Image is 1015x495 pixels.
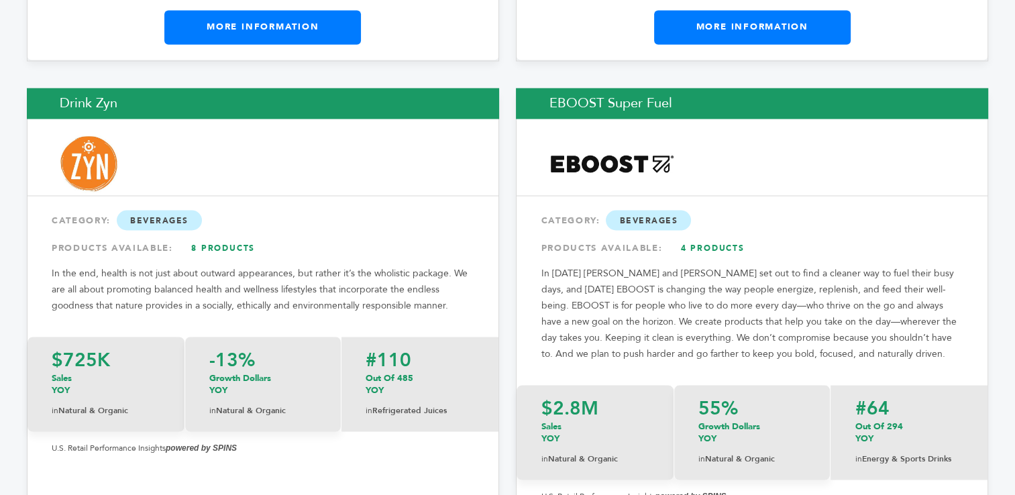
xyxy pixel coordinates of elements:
span: in [855,453,861,463]
a: 4 Products [665,235,759,260]
div: PRODUCTS AVAILABLE: [52,235,474,260]
span: YOY [698,432,716,444]
p: Energy & Sports Drinks [855,451,963,466]
span: YOY [541,432,559,444]
p: #110 [366,350,474,369]
p: Natural & Organic [52,402,160,418]
div: PRODUCTS AVAILABLE: [541,235,963,260]
h2: Drink Zyn [27,88,499,119]
span: in [52,404,58,415]
p: Out of 294 [855,420,963,444]
p: -13% [209,350,317,369]
p: Natural & Organic [209,402,317,418]
span: YOY [52,384,70,396]
p: In the end, health is not just about outward appearances, but rather it’s the wholistic package. ... [52,265,474,313]
a: 8 Products [176,235,270,260]
img: Drink Zyn [60,135,117,192]
p: Sales [541,420,649,444]
div: CATEGORY: [52,208,474,232]
p: Refrigerated Juices [366,402,474,418]
div: CATEGORY: [541,208,963,232]
strong: powered by SPINS [166,443,237,452]
a: More Information [654,10,851,44]
a: More Information [164,10,361,44]
p: $2.8M [541,398,649,417]
p: 55% [698,398,806,417]
p: Natural & Organic [541,451,649,466]
span: in [366,404,372,415]
span: YOY [855,432,873,444]
p: #64 [855,398,963,417]
p: Growth Dollars [698,420,806,444]
span: Beverages [606,210,691,230]
p: U.S. Retail Performance Insights [52,439,474,455]
p: Out of 485 [366,372,474,396]
span: YOY [209,384,227,396]
h2: EBOOST Super Fuel [516,88,988,119]
p: $725K [52,350,160,369]
p: Sales [52,372,160,396]
img: EBOOST Super Fuel [550,141,674,186]
span: in [698,453,705,463]
p: Natural & Organic [698,451,806,466]
p: Growth Dollars [209,372,317,396]
span: in [541,453,547,463]
span: in [209,404,216,415]
p: In [DATE] [PERSON_NAME] and [PERSON_NAME] set out to find a cleaner way to fuel their busy days, ... [541,265,963,362]
span: YOY [366,384,384,396]
span: Beverages [117,210,202,230]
